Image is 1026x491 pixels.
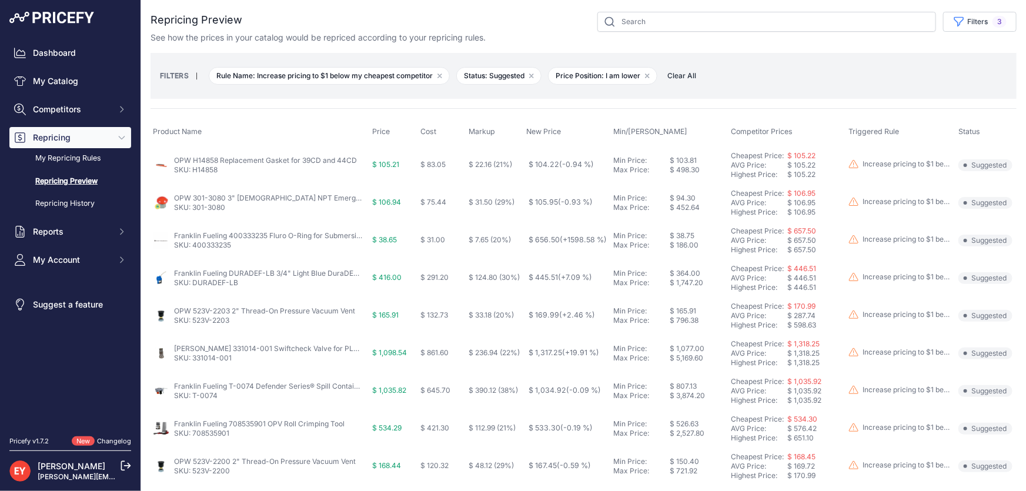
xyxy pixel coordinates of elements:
div: Max Price: [614,429,670,438]
span: $ 651.10 [788,433,814,442]
div: $ 1,077.00 [670,344,727,353]
span: (-0.93 %) [558,198,593,206]
a: $ 446.51 [788,264,817,273]
div: AVG Price: [731,462,788,471]
a: $ 170.99 [788,302,816,310]
a: SKU: 331014-001 [174,353,232,362]
span: $ 112.99 (21%) [469,423,516,432]
a: SKU: 708535901 [174,429,229,437]
span: $ 83.05 [420,160,446,169]
div: Min Price: [614,306,670,316]
span: $ 861.60 [420,348,449,357]
div: $ 526.63 [670,419,727,429]
p: Increase pricing to $1 below my cheapest competitor [863,423,951,432]
a: Cheapest Price: [731,189,784,198]
a: OPW 523V-2200 2" Thread-On Pressure Vacuum Vent [174,457,356,466]
span: $ 533.30 [529,423,593,432]
div: Max Price: [614,278,670,288]
nav: Sidebar [9,42,131,422]
a: Highest Price: [731,396,778,405]
a: Repricing History [9,193,131,214]
div: Min Price: [614,382,670,391]
p: Increase pricing to $1 below my cheapest competitor [863,460,951,470]
p: Increase pricing to $1 below my cheapest competitor [863,235,951,244]
a: OPW 523V-2203 2" Thread-On Pressure Vacuum Vent [174,306,355,315]
p: Increase pricing to $1 below my cheapest competitor [863,310,951,319]
span: $ 1,317.25 [529,348,599,357]
span: $ 416.00 [372,273,402,282]
div: $ 364.00 [670,269,727,278]
span: (-0.09 %) [566,386,601,395]
span: $ 390.12 (38%) [469,386,519,395]
span: $ 75.44 [420,198,446,206]
div: Max Price: [614,316,670,325]
div: AVG Price: [731,349,788,358]
span: Min/[PERSON_NAME] [614,127,688,136]
div: $ 94.30 [670,193,727,203]
span: $ 1,035.92 [788,396,822,405]
a: SKU: 400333235 [174,241,231,249]
span: Price Position: I am lower [548,67,657,85]
span: (+1598.58 %) [560,235,607,244]
span: $ 106.95 [788,208,816,216]
div: AVG Price: [731,161,788,170]
span: $ 104.22 [529,160,594,169]
span: $ 105.21 [372,160,399,169]
div: $ 1,035.92 [788,386,844,396]
span: $ 168.45 [788,452,816,461]
span: Competitors [33,103,110,115]
a: Highest Price: [731,320,778,329]
div: $ 1,747.20 [670,278,727,288]
div: Min Price: [614,457,670,466]
span: $ 165.91 [372,310,399,319]
div: AVG Price: [731,424,788,433]
a: Increase pricing to $1 below my cheapest competitor [849,348,951,359]
span: $ 168.44 [372,461,401,470]
a: Increase pricing to $1 below my cheapest competitor [849,159,951,171]
span: Triggered Rule [849,127,900,136]
span: (-0.94 %) [559,160,594,169]
a: Cheapest Price: [731,264,784,273]
a: Cheapest Price: [731,339,784,348]
div: $ 169.72 [788,462,844,471]
div: $ 106.95 [788,198,844,208]
span: $ 598.63 [788,320,817,329]
a: Cheapest Price: [731,226,784,235]
div: $ 5,169.60 [670,353,727,363]
div: $ 186.00 [670,241,727,250]
span: $ 170.99 [788,471,816,480]
span: Rule Name: Increase pricing to $1 below my cheapest competitor [209,67,450,85]
a: Cheapest Price: [731,302,784,310]
a: SKU: 301-3080 [174,203,225,212]
span: $ 31.50 (29%) [469,198,515,206]
a: Increase pricing to $1 below my cheapest competitor [849,235,951,246]
a: $ 106.95 [788,189,816,198]
span: $ 105.22 [788,151,816,160]
span: Suggested [958,423,1012,435]
a: Franklin Fueling T-0074 Defender Series® Spill Container Tool Kit [174,382,392,390]
small: FILTERS [160,71,189,80]
div: AVG Price: [731,311,788,320]
span: Repricing [33,132,110,143]
img: Pricefy Logo [9,12,94,24]
div: $ 796.38 [670,316,727,325]
span: $ 421.30 [420,423,449,432]
span: $ 445.51 [529,273,592,282]
div: $ 103.81 [670,156,727,165]
a: Cheapest Price: [731,452,784,461]
a: Changelog [97,437,131,445]
span: $ 446.51 [788,283,817,292]
a: $ 1,318.25 [788,339,820,348]
span: Reports [33,226,110,238]
a: OPW 301-3080 3" [DEMOGRAPHIC_DATA] NPT Emergency Vent [174,193,389,202]
div: Max Price: [614,241,670,250]
div: $ 657.50 [788,236,844,245]
span: My Account [33,254,110,266]
span: $ 1,318.25 [788,358,820,367]
span: (-0.19 %) [560,423,593,432]
span: 3 [992,16,1007,28]
span: $ 106.94 [372,198,401,206]
p: Increase pricing to $1 below my cheapest competitor [863,197,951,206]
a: SKU: 523V-2200 [174,466,230,475]
span: Suggested [958,235,1012,246]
